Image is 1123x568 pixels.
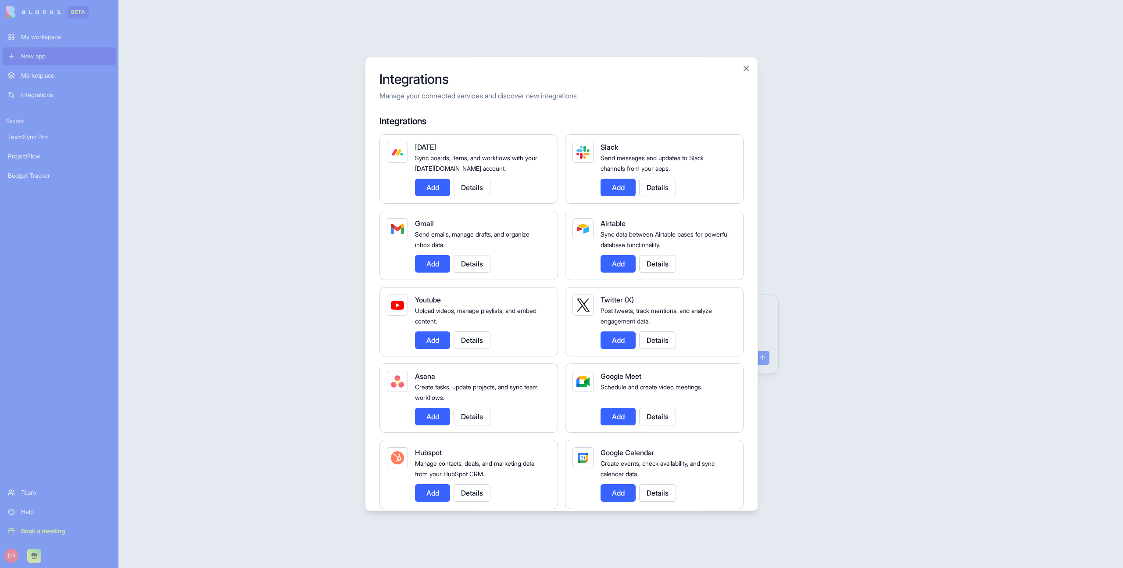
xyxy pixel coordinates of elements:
[415,255,450,273] button: Add
[415,219,434,228] span: Gmail
[415,230,529,248] span: Send emails, manage drafts, and organize inbox data.
[601,219,626,228] span: Airtable
[415,408,450,425] button: Add
[639,484,676,502] button: Details
[415,383,538,401] span: Create tasks, update projects, and sync team workflows.
[379,90,744,101] p: Manage your connected services and discover new integrations
[454,255,490,273] button: Details
[415,179,450,196] button: Add
[454,179,490,196] button: Details
[601,307,712,325] span: Post tweets, track mentions, and analyze engagement data.
[415,448,442,457] span: Hubspot
[601,331,636,349] button: Add
[601,448,654,457] span: Google Calendar
[601,230,729,248] span: Sync data between Airtable bases for powerful database functionality.
[639,255,676,273] button: Details
[454,331,490,349] button: Details
[415,295,441,304] span: Youtube
[601,255,636,273] button: Add
[601,484,636,502] button: Add
[639,331,676,349] button: Details
[601,372,641,381] span: Google Meet
[415,372,435,381] span: Asana
[415,460,534,478] span: Manage contacts, deals, and marketing data from your HubSpot CRM.
[601,179,636,196] button: Add
[639,179,676,196] button: Details
[601,154,704,172] span: Send messages and updates to Slack channels from your apps.
[639,408,676,425] button: Details
[454,484,490,502] button: Details
[379,71,744,87] h2: Integrations
[415,484,450,502] button: Add
[415,143,436,151] span: [DATE]
[601,460,715,478] span: Create events, check availability, and sync calendar data.
[601,383,702,391] span: Schedule and create video meetings.
[601,143,618,151] span: Slack
[601,295,634,304] span: Twitter (X)
[454,408,490,425] button: Details
[601,408,636,425] button: Add
[415,154,537,172] span: Sync boards, items, and workflows with your [DATE][DOMAIN_NAME] account.
[379,115,744,127] h4: Integrations
[415,331,450,349] button: Add
[415,307,536,325] span: Upload videos, manage playlists, and embed content.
